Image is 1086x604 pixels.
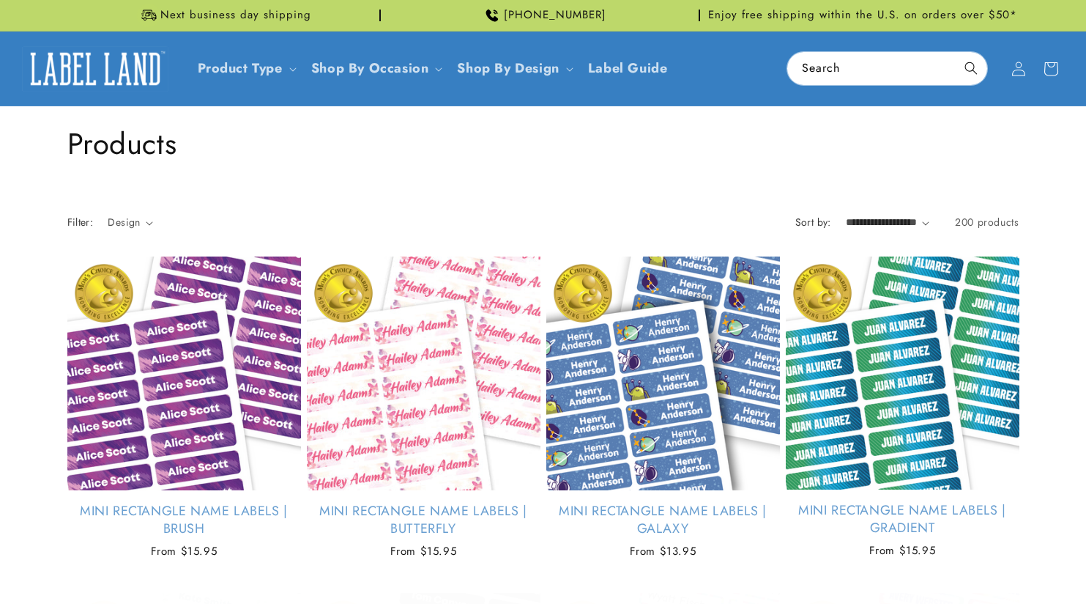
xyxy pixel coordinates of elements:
span: Design [108,215,140,229]
button: Search [955,52,987,84]
h1: Products [67,125,1019,163]
span: Label Guide [588,60,668,77]
a: Mini Rectangle Name Labels | Gradient [786,502,1019,537]
h2: Filter: [67,215,94,230]
summary: Design (0 selected) [108,215,153,230]
summary: Shop By Occasion [302,51,449,86]
a: Label Guide [579,51,677,86]
span: [PHONE_NUMBER] [504,8,606,23]
summary: Shop By Design [448,51,579,86]
a: Label Land [17,40,174,97]
span: Enjoy free shipping within the U.S. on orders over $50* [708,8,1017,23]
a: Mini Rectangle Name Labels | Butterfly [307,503,540,537]
span: Next business day shipping [160,8,311,23]
label: Sort by: [795,215,831,229]
iframe: Gorgias Floating Chat [778,535,1071,589]
a: Mini Rectangle Name Labels | Galaxy [546,503,780,537]
a: Mini Rectangle Name Labels | Brush [67,503,301,537]
a: Shop By Design [457,59,559,78]
span: Shop By Occasion [311,60,429,77]
img: Label Land [22,46,168,92]
span: 200 products [955,215,1019,229]
a: Product Type [198,59,283,78]
summary: Product Type [189,51,302,86]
